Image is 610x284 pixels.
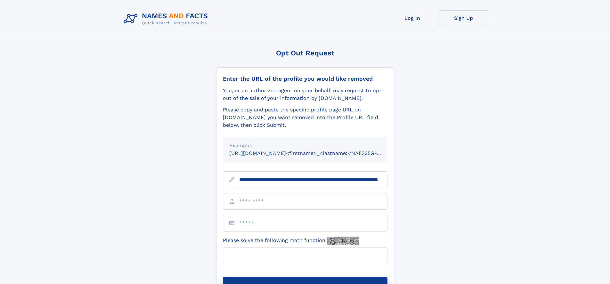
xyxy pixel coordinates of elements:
[438,10,489,26] a: Sign Up
[229,150,400,156] small: [URL][DOMAIN_NAME]<firstname>_<lastname>/NAF325G-xxxxxxxx
[387,10,438,26] a: Log In
[223,75,387,82] div: Enter the URL of the profile you would like removed
[223,106,387,129] div: Please copy and paste the specific profile page URL on [DOMAIN_NAME] you want removed into the Pr...
[223,237,359,245] label: Please solve the following math function:
[229,142,381,150] div: Example:
[121,10,213,28] img: Logo Names and Facts
[223,87,387,102] div: You, or an authorized agent on your behalf, may request to opt-out of the sale of your informatio...
[216,49,394,57] div: Opt Out Request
